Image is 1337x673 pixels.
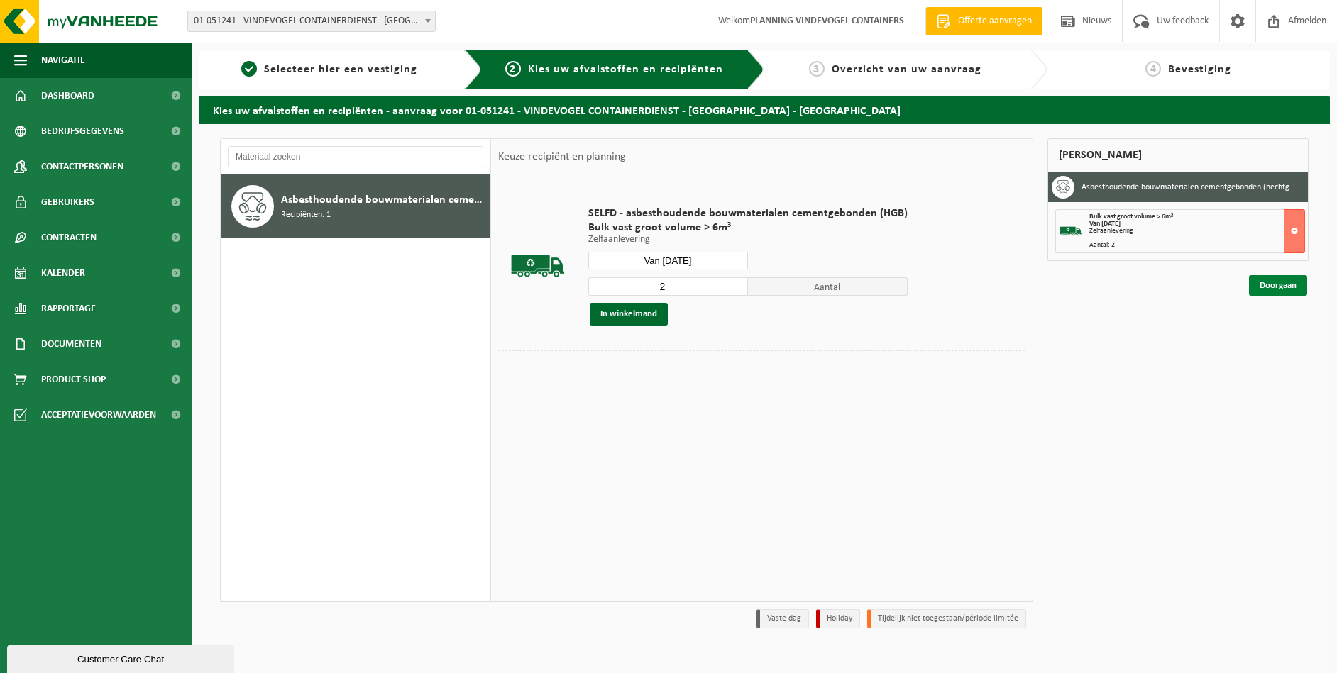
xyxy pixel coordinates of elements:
[1089,213,1173,221] span: Bulk vast groot volume > 6m³
[41,78,94,113] span: Dashboard
[867,609,1026,628] li: Tijdelijk niet toegestaan/période limitée
[832,64,981,75] span: Overzicht van uw aanvraag
[41,326,101,362] span: Documenten
[491,139,633,174] div: Keuze recipiënt en planning
[1145,61,1161,77] span: 4
[590,303,668,326] button: In winkelmand
[41,43,85,78] span: Navigatie
[41,149,123,184] span: Contactpersonen
[1168,64,1231,75] span: Bevestiging
[241,61,257,77] span: 1
[809,61,825,77] span: 3
[925,7,1042,35] a: Offerte aanvragen
[7,642,237,673] iframe: chat widget
[816,609,860,628] li: Holiday
[1249,275,1307,296] a: Doorgaan
[588,221,908,235] span: Bulk vast groot volume > 6m³
[41,184,94,220] span: Gebruikers
[187,11,436,32] span: 01-051241 - VINDEVOGEL CONTAINERDIENST - OUDENAARDE - OUDENAARDE
[750,16,904,26] strong: PLANNING VINDEVOGEL CONTAINERS
[748,277,908,296] span: Aantal
[1082,176,1298,199] h3: Asbesthoudende bouwmaterialen cementgebonden (hechtgebonden)
[756,609,809,628] li: Vaste dag
[41,397,156,433] span: Acceptatievoorwaarden
[954,14,1035,28] span: Offerte aanvragen
[281,191,486,208] span: Asbesthoudende bouwmaterialen cementgebonden (hechtgebonden)
[41,113,124,149] span: Bedrijfsgegevens
[206,61,453,78] a: 1Selecteer hier een vestiging
[41,291,96,326] span: Rapportage
[1089,220,1121,228] strong: Van [DATE]
[505,61,521,77] span: 2
[41,255,85,291] span: Kalender
[588,206,908,221] span: SELFD - asbesthoudende bouwmaterialen cementgebonden (HGB)
[588,252,748,269] input: Selecteer datum
[281,208,331,222] span: Recipiënten: 1
[188,11,435,31] span: 01-051241 - VINDEVOGEL CONTAINERDIENST - OUDENAARDE - OUDENAARDE
[1047,138,1309,172] div: [PERSON_NAME]
[41,220,97,255] span: Contracten
[1089,228,1305,235] div: Zelfaanlevering
[41,362,106,397] span: Product Shop
[228,146,483,167] input: Materiaal zoeken
[588,235,908,245] p: Zelfaanlevering
[528,64,723,75] span: Kies uw afvalstoffen en recipiënten
[199,96,1330,123] h2: Kies uw afvalstoffen en recipiënten - aanvraag voor 01-051241 - VINDEVOGEL CONTAINERDIENST - [GEO...
[221,174,490,238] button: Asbesthoudende bouwmaterialen cementgebonden (hechtgebonden) Recipiënten: 1
[264,64,417,75] span: Selecteer hier een vestiging
[1089,242,1305,249] div: Aantal: 2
